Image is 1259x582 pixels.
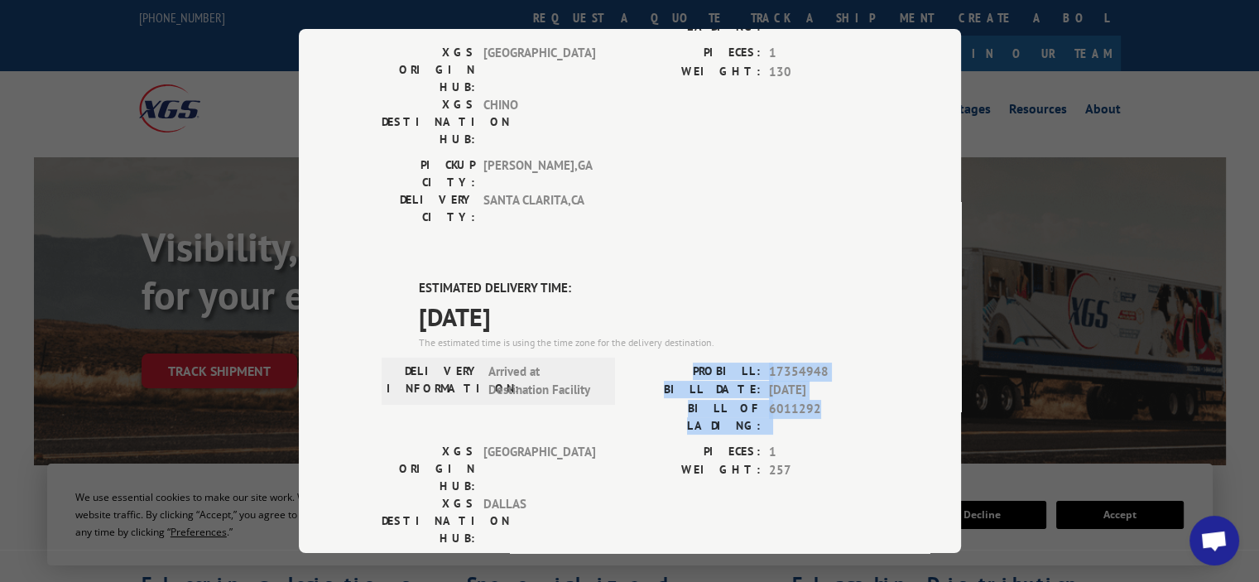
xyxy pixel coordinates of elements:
[769,44,878,63] span: 1
[769,63,878,82] span: 130
[382,96,475,148] label: XGS DESTINATION HUB:
[483,495,595,547] span: DALLAS
[630,461,761,480] label: WEIGHT:
[483,191,595,226] span: SANTA CLARITA , CA
[1189,516,1239,565] a: Open chat
[483,443,595,495] span: [GEOGRAPHIC_DATA]
[769,363,878,382] span: 17354948
[630,400,761,435] label: BILL OF LADING:
[419,335,878,350] div: The estimated time is using the time zone for the delivery destination.
[630,63,761,82] label: WEIGHT:
[483,44,595,96] span: [GEOGRAPHIC_DATA]
[382,495,475,547] label: XGS DESTINATION HUB:
[387,363,480,400] label: DELIVERY INFORMATION:
[769,381,878,400] span: [DATE]
[419,279,878,298] label: ESTIMATED DELIVERY TIME:
[769,400,878,435] span: 6011292
[483,96,595,148] span: CHINO
[382,443,475,495] label: XGS ORIGIN HUB:
[419,298,878,335] span: [DATE]
[630,381,761,400] label: BILL DATE:
[630,363,761,382] label: PROBILL:
[630,443,761,462] label: PIECES:
[488,363,600,400] span: Arrived at Destination Facility
[382,44,475,96] label: XGS ORIGIN HUB:
[483,156,595,191] span: [PERSON_NAME] , GA
[630,44,761,63] label: PIECES:
[769,443,878,462] span: 1
[769,461,878,480] span: 257
[382,156,475,191] label: PICKUP CITY:
[382,191,475,226] label: DELIVERY CITY:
